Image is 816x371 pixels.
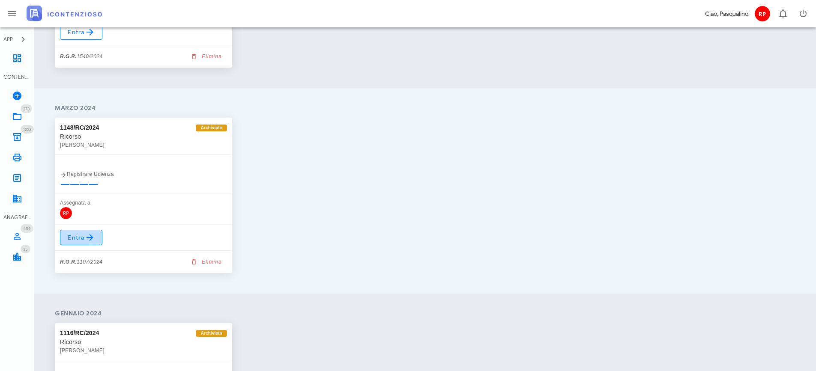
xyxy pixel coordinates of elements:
[3,73,31,81] div: CONTENZIOSO
[67,232,95,243] span: Entra
[67,27,95,37] span: Entra
[23,106,30,112] span: 273
[23,246,28,252] span: 35
[23,127,31,132] span: 1223
[705,9,748,18] div: Ciao, Pasqualino
[60,141,227,149] div: [PERSON_NAME]
[192,258,222,266] span: Elimina
[60,328,99,338] div: 1116/RC/2024
[21,104,32,113] span: Distintivo
[21,224,33,233] span: Distintivo
[752,3,772,24] button: RP
[201,330,222,337] span: Archiviata
[60,123,99,132] div: 1148/RC/2024
[772,3,793,24] button: Distintivo
[55,104,795,113] h4: marzo 2024
[60,258,102,266] div: 1107/2024
[23,226,31,232] span: 459
[3,214,31,221] div: ANAGRAFICA
[186,50,227,62] button: Elimina
[60,259,77,265] strong: R.G.R.
[60,170,227,178] div: Registrare Udienza
[55,309,795,318] h4: gennaio 2024
[60,199,227,207] div: Assegnata a
[21,125,34,134] span: Distintivo
[27,6,102,21] img: logo-text-2x.png
[186,256,227,268] button: Elimina
[60,338,227,346] div: Ricorso
[21,245,30,253] span: Distintivo
[192,53,222,60] span: Elimina
[60,53,77,59] strong: R.G.R.
[60,52,102,61] div: 1540/2024
[755,6,770,21] span: RP
[60,230,102,245] a: Entra
[201,125,222,131] span: Archiviata
[60,346,227,355] div: [PERSON_NAME]
[60,132,227,141] div: Ricorso
[60,24,102,40] a: Entra
[60,207,72,219] span: RP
